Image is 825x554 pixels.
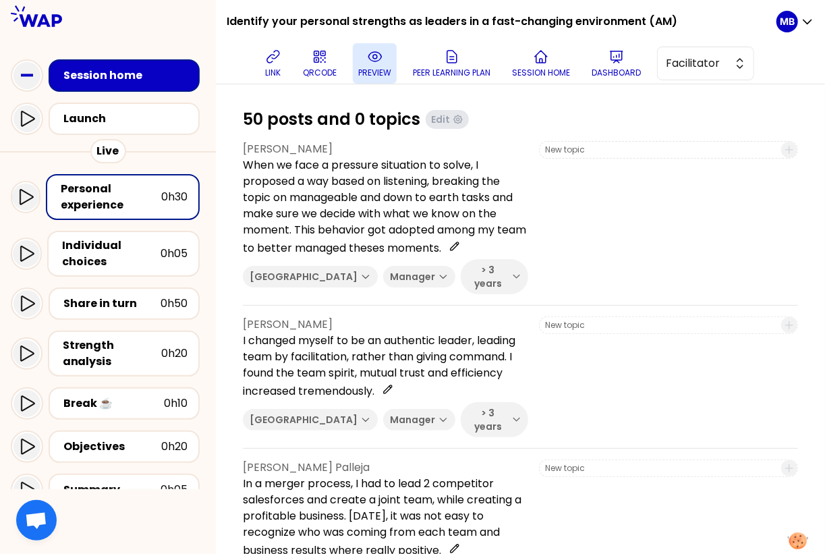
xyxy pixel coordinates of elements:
button: preview [353,43,397,84]
div: 0h10 [164,395,188,412]
div: 0h20 [161,439,188,455]
span: Facilitator [666,55,727,72]
div: Strength analysis [63,337,161,370]
button: [GEOGRAPHIC_DATA] [243,266,378,287]
button: QRCODE [297,43,342,84]
button: MB [776,11,814,32]
button: Manager [383,409,455,431]
input: New topic [545,144,773,155]
div: 0h30 [161,189,188,205]
div: 0h05 [161,482,188,498]
button: > 3 years [461,402,528,437]
p: MB [780,15,795,28]
button: Manager [383,266,455,287]
div: Objectives [63,439,161,455]
button: link [260,43,287,84]
div: Launch [63,111,193,127]
button: Facilitator [657,47,754,80]
p: I changed myself to be an authentic leader, leading team by facilitation, rather than giving comm... [243,333,528,399]
div: Session home [63,67,193,84]
button: > 3 years [461,259,528,294]
p: When we face a pressure situation to solve, I proposed a way based on listening, breaking the top... [243,157,528,256]
div: 0h05 [161,246,188,262]
p: Peer learning plan [413,67,490,78]
p: [PERSON_NAME] [243,316,528,333]
p: [PERSON_NAME] [243,141,528,157]
button: Dashboard [586,43,646,84]
p: preview [358,67,391,78]
div: Personal experience [61,181,161,213]
p: QRCODE [303,67,337,78]
button: [GEOGRAPHIC_DATA] [243,409,378,431]
div: 0h20 [161,345,188,362]
div: Individual choices [62,238,161,270]
p: Dashboard [592,67,641,78]
button: Peer learning plan [407,43,496,84]
input: New topic [545,463,773,474]
div: Live [90,139,126,163]
div: Break ☕️ [63,395,164,412]
div: Summary [63,482,161,498]
button: Edit [426,110,469,129]
input: New topic [545,320,773,331]
div: Share in turn [63,296,161,312]
p: Session home [512,67,570,78]
button: Session home [507,43,575,84]
div: Ouvrir le chat [16,500,57,541]
p: [PERSON_NAME] Palleja [243,460,528,476]
div: 0h50 [161,296,188,312]
p: link [266,67,281,78]
h1: 50 posts and 0 topics [243,109,420,130]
